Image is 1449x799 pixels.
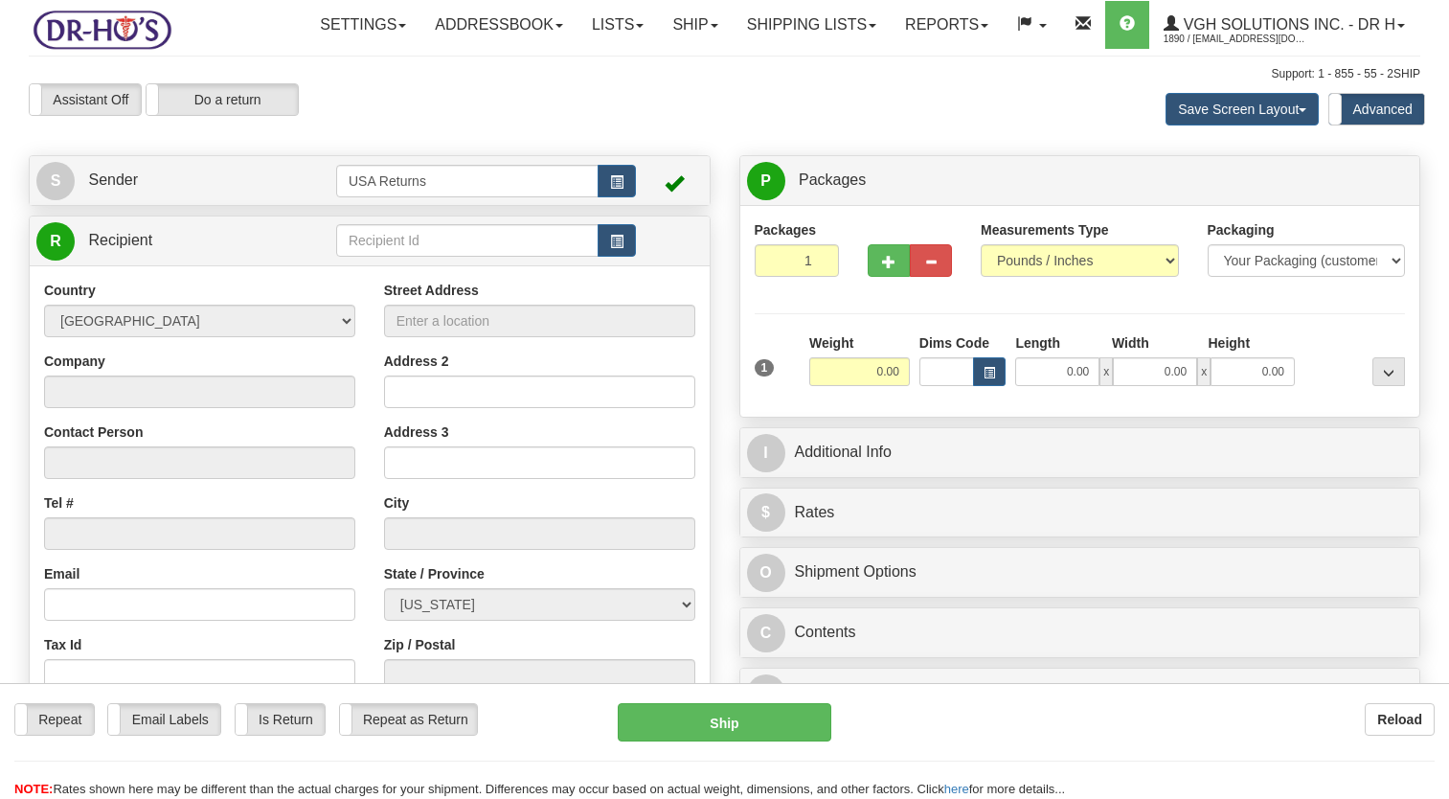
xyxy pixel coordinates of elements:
a: CContents [747,613,1414,652]
label: Do a return [147,84,298,115]
iframe: chat widget [1405,302,1447,497]
a: VGH Solutions Inc. - Dr H 1890 / [EMAIL_ADDRESS][DOMAIN_NAME] [1149,1,1419,49]
a: S Sender [36,161,336,200]
label: Address 2 [384,352,449,371]
label: Packaging [1208,220,1275,240]
b: Reload [1377,712,1422,727]
a: Addressbook [420,1,577,49]
a: Settings [306,1,420,49]
label: Tax Id [44,635,81,654]
label: Weight [809,333,853,353]
a: here [944,782,969,796]
span: VGH Solutions Inc. - Dr H [1179,16,1395,33]
a: Reports [891,1,1003,49]
label: Tel # [44,493,74,513]
span: $ [747,493,785,532]
label: Height [1209,333,1251,353]
span: R [747,674,785,713]
a: $Rates [747,493,1414,533]
span: C [747,614,785,652]
span: Sender [88,171,138,188]
label: Email Labels [108,704,220,735]
span: S [36,162,75,200]
label: Zip / Postal [384,635,456,654]
label: Email [44,564,79,583]
label: Country [44,281,96,300]
span: R [36,222,75,261]
a: RReturn Shipment [747,673,1414,713]
label: Packages [755,220,817,240]
a: P Packages [747,161,1414,200]
span: P [747,162,785,200]
label: Repeat [15,704,94,735]
a: IAdditional Info [747,433,1414,472]
span: Packages [799,171,866,188]
label: Dims Code [919,333,989,353]
span: O [747,554,785,592]
div: ... [1372,357,1405,386]
label: Assistant Off [30,84,141,115]
span: x [1197,357,1211,386]
span: Recipient [88,232,152,248]
button: Ship [618,703,830,742]
a: R Recipient [36,221,303,261]
a: Shipping lists [733,1,891,49]
label: Contact Person [44,422,143,442]
input: Sender Id [336,165,599,197]
label: Advanced [1329,94,1424,125]
span: I [747,434,785,472]
span: NOTE: [14,782,53,796]
button: Save Screen Layout [1166,93,1319,126]
label: Repeat as Return [340,704,477,735]
span: x [1099,357,1113,386]
input: Enter a location [384,305,695,337]
a: Ship [658,1,732,49]
label: Width [1112,333,1149,353]
label: City [384,493,409,513]
label: Is Return [236,704,325,735]
label: Measurements Type [981,220,1109,240]
div: Support: 1 - 855 - 55 - 2SHIP [29,66,1420,82]
img: logo1890.jpg [29,5,175,54]
a: Lists [577,1,658,49]
span: 1890 / [EMAIL_ADDRESS][DOMAIN_NAME] [1164,30,1307,49]
label: Length [1015,333,1060,353]
label: Street Address [384,281,479,300]
label: State / Province [384,564,485,583]
input: Recipient Id [336,224,599,257]
button: Reload [1365,703,1435,736]
a: OShipment Options [747,553,1414,592]
label: Address 3 [384,422,449,442]
label: Company [44,352,105,371]
span: 1 [755,359,775,377]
